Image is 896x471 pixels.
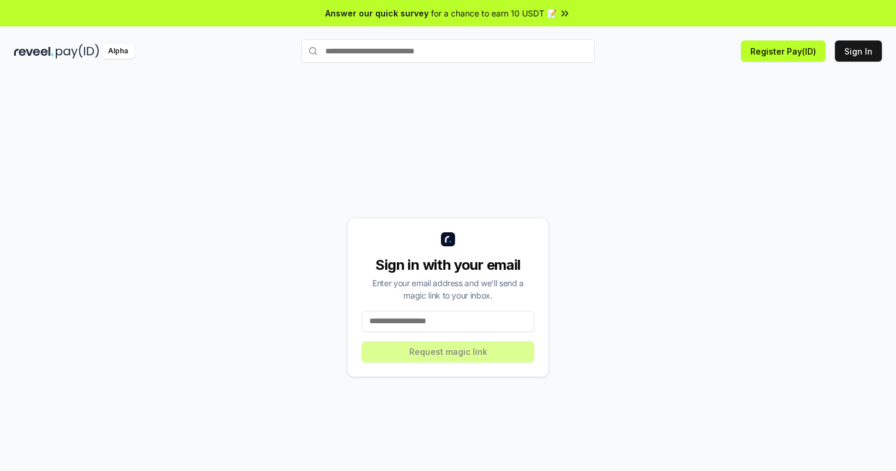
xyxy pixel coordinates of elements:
button: Register Pay(ID) [741,40,826,62]
div: Sign in with your email [362,256,534,275]
div: Alpha [102,44,134,59]
img: logo_small [441,232,455,246]
button: Sign In [835,40,882,62]
span: Answer our quick survey [325,7,429,19]
img: pay_id [56,44,99,59]
span: for a chance to earn 10 USDT 📝 [431,7,557,19]
div: Enter your email address and we’ll send a magic link to your inbox. [362,277,534,301]
img: reveel_dark [14,44,53,59]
